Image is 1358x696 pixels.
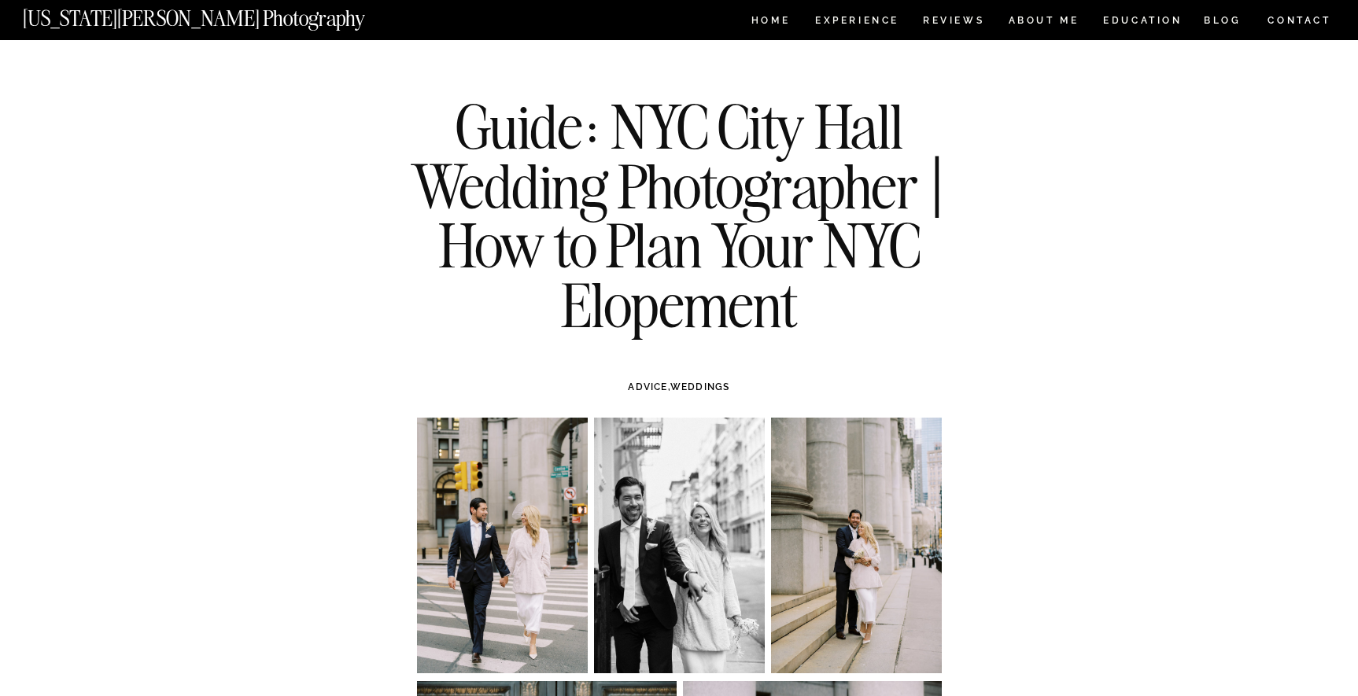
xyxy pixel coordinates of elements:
h3: , [450,380,908,394]
a: ABOUT ME [1008,16,1079,29]
img: Bride and groom outside the Soho Grand by NYC city hall wedding photographer [594,418,765,673]
a: BLOG [1204,16,1242,29]
a: ADVICE [628,381,667,392]
a: Experience [815,16,898,29]
a: [US_STATE][PERSON_NAME] Photography [23,8,418,21]
img: Bride and groom crossing Centre St. i downtown Manhattan after eloping at city hall. [417,418,588,673]
a: HOME [748,16,793,29]
a: EDUCATION [1102,16,1184,29]
a: CONTACT [1267,12,1332,29]
a: WEDDINGS [670,381,730,392]
img: Bride and groom in front of the subway station in downtown Manhattan following their NYC City Hal... [771,418,942,673]
a: REVIEWS [923,16,982,29]
h1: Guide: NYC City Hall Wedding Photographer | How to Plan Your NYC Elopement [393,97,965,334]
